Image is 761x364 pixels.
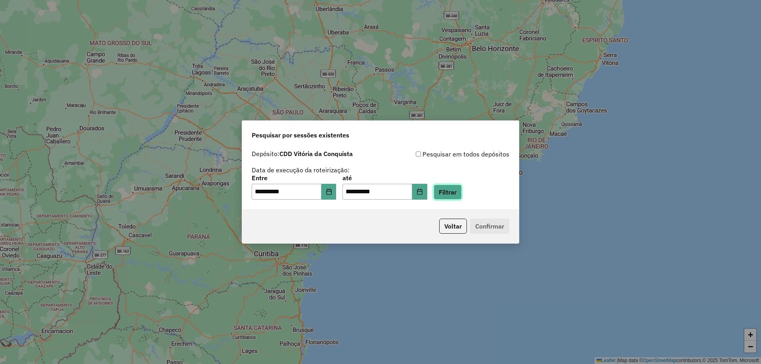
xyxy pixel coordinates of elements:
[439,219,467,234] button: Voltar
[434,185,462,200] button: Filtrar
[342,173,427,183] label: até
[252,165,350,175] label: Data de execução da roteirização:
[321,184,337,200] button: Choose Date
[252,130,349,140] span: Pesquisar por sessões existentes
[380,149,509,159] div: Pesquisar em todos depósitos
[252,149,353,158] label: Depósito:
[412,184,427,200] button: Choose Date
[279,150,353,158] strong: CDD Vitória da Conquista
[252,173,336,183] label: Entre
